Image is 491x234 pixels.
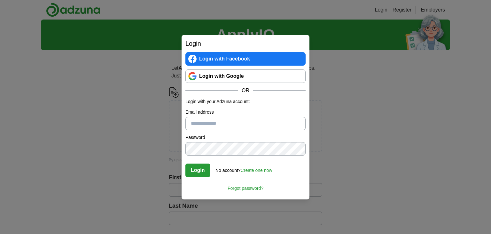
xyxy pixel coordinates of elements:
a: Login with Google [185,69,306,83]
h2: Login [185,39,306,48]
div: No account? [215,163,272,174]
span: OR [238,87,253,94]
p: Login with your Adzuna account: [185,98,306,105]
label: Password [185,134,306,141]
a: Forgot password? [185,181,306,192]
a: Create one now [241,168,272,173]
button: Login [185,164,210,177]
a: Login with Facebook [185,52,306,66]
label: Email address [185,109,306,116]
